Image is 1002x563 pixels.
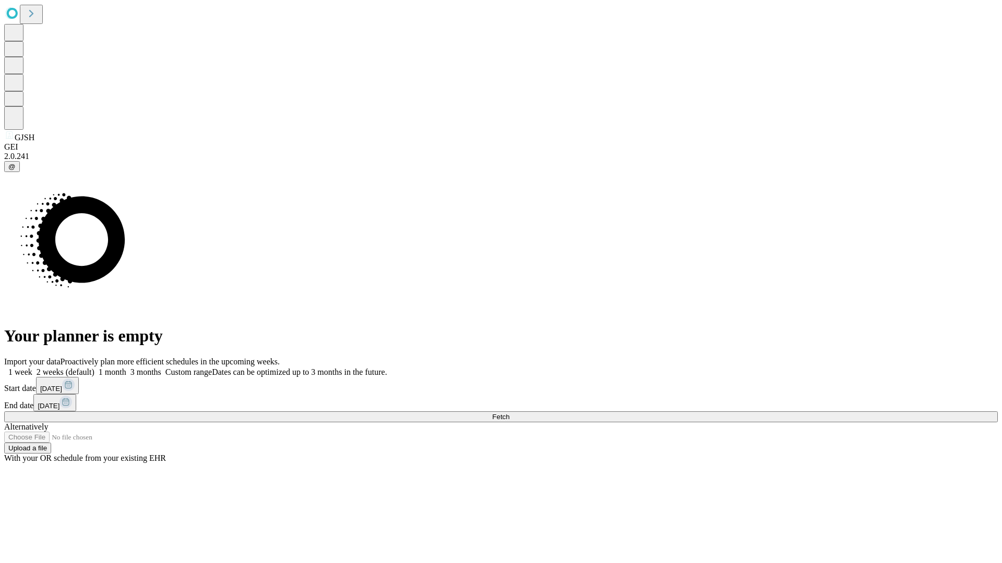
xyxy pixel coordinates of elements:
button: Upload a file [4,443,51,454]
span: Proactively plan more efficient schedules in the upcoming weeks. [61,357,280,366]
span: @ [8,163,16,170]
span: [DATE] [38,402,59,410]
button: [DATE] [36,377,79,394]
div: 2.0.241 [4,152,998,161]
span: With your OR schedule from your existing EHR [4,454,166,462]
span: Fetch [492,413,509,421]
span: [DATE] [40,385,62,393]
span: 1 week [8,368,32,376]
span: 1 month [99,368,126,376]
div: GEI [4,142,998,152]
span: Custom range [165,368,212,376]
button: [DATE] [33,394,76,411]
div: End date [4,394,998,411]
button: Fetch [4,411,998,422]
div: Start date [4,377,998,394]
span: 3 months [130,368,161,376]
span: Alternatively [4,422,48,431]
h1: Your planner is empty [4,326,998,346]
span: GJSH [15,133,34,142]
span: Import your data [4,357,61,366]
span: Dates can be optimized up to 3 months in the future. [212,368,387,376]
button: @ [4,161,20,172]
span: 2 weeks (default) [37,368,94,376]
